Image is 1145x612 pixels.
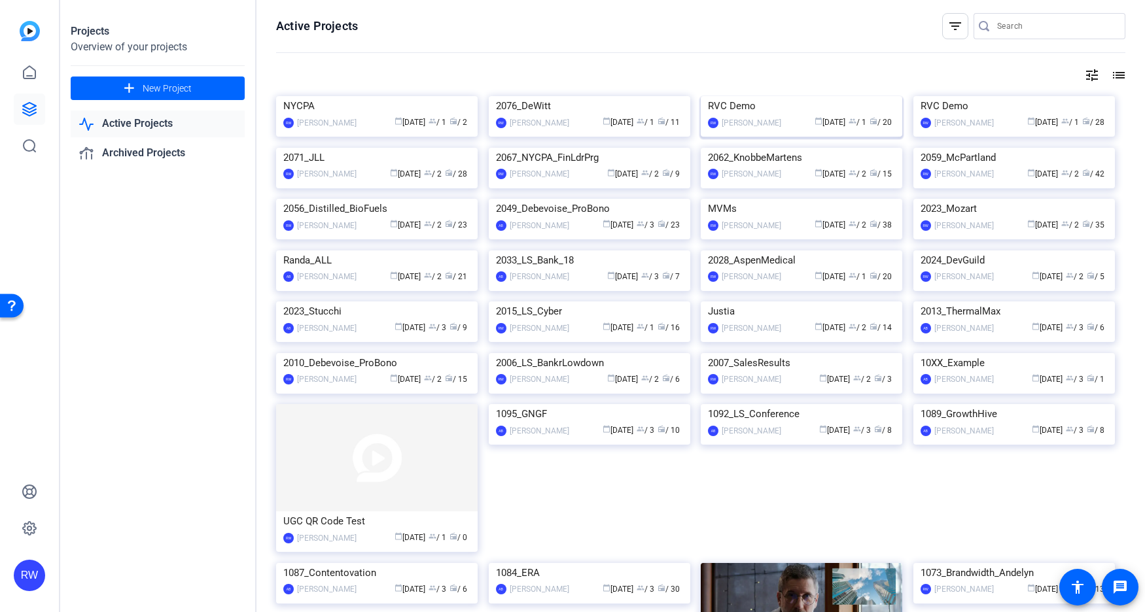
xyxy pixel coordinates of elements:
span: group [424,169,432,177]
span: / 3 [637,220,654,229]
div: AB [708,426,718,436]
span: / 1 [429,533,446,542]
div: [PERSON_NAME] [722,116,781,129]
span: calendar_today [390,220,398,228]
div: Randa_ALL [283,250,470,270]
div: [PERSON_NAME] [510,373,569,386]
div: 2067_NYCPA_FinLdrPrg [496,148,683,167]
span: radio [1082,220,1090,228]
div: [PERSON_NAME] [722,270,781,283]
span: / 20 [870,272,892,281]
mat-icon: filter_list [947,18,963,34]
span: group [849,117,856,125]
span: calendar_today [607,374,615,382]
span: group [637,584,644,592]
div: RW [921,220,931,231]
span: [DATE] [1027,118,1058,127]
div: [PERSON_NAME] [934,322,994,335]
div: 2006_LS_BankrLowdown [496,353,683,373]
span: radio [874,425,882,433]
span: radio [870,220,877,228]
span: [DATE] [815,323,845,332]
span: group [641,271,649,279]
div: 1092_LS_Conference [708,404,895,424]
span: group [1061,220,1069,228]
span: [DATE] [603,220,633,229]
span: radio [870,322,877,330]
span: group [429,322,436,330]
div: MVMs [708,199,895,218]
div: [PERSON_NAME] [510,322,569,335]
span: group [424,271,432,279]
div: [PERSON_NAME] [297,373,357,386]
div: 1073_Brandwidth_Andelyn [921,563,1108,583]
div: 2033_LS_Bank_18 [496,250,683,270]
div: [PERSON_NAME] [297,322,357,335]
div: AB [283,584,294,594]
span: radio [1087,322,1095,330]
span: / 6 [449,585,467,594]
span: [DATE] [819,426,850,435]
span: group [849,271,856,279]
div: RW [496,323,506,333]
span: / 3 [641,272,659,281]
span: radio [445,169,453,177]
span: / 35 [1082,220,1104,229]
span: radio [658,322,665,330]
div: AB [496,584,506,594]
div: [PERSON_NAME] [722,424,781,437]
div: RW [496,374,506,384]
span: radio [658,117,665,125]
div: 2059_McPartland [921,148,1108,167]
div: [PERSON_NAME] [297,116,357,129]
div: 2024_DevGuild [921,250,1108,270]
div: [PERSON_NAME] [297,583,357,596]
span: [DATE] [819,375,850,384]
span: / 0 [449,533,467,542]
span: radio [1082,169,1090,177]
span: calendar_today [395,532,402,540]
span: group [1066,374,1074,382]
span: / 8 [1087,426,1104,435]
span: calendar_today [1027,584,1035,592]
div: RW [708,220,718,231]
span: calendar_today [603,584,610,592]
div: RVC Demo [921,96,1108,116]
span: / 15 [445,375,467,384]
div: 2056_Distilled_BioFuels [283,199,470,218]
span: calendar_today [395,117,402,125]
span: [DATE] [390,272,421,281]
span: / 9 [449,323,467,332]
span: [DATE] [395,585,425,594]
span: calendar_today [603,220,610,228]
div: AB [496,426,506,436]
div: 2013_ThermalMax [921,301,1108,321]
span: group [853,425,861,433]
span: calendar_today [390,169,398,177]
span: group [849,220,856,228]
div: RW [921,118,931,128]
div: [PERSON_NAME] [934,116,994,129]
span: / 7 [662,272,680,281]
img: blue-gradient.svg [20,21,40,41]
span: [DATE] [607,272,638,281]
span: group [641,374,649,382]
span: / 6 [1087,323,1104,332]
div: RW [283,220,294,231]
div: [PERSON_NAME] [722,219,781,232]
span: / 38 [870,220,892,229]
span: [DATE] [815,118,845,127]
div: 1087_Contentovation [283,563,470,583]
span: calendar_today [819,425,827,433]
span: / 3 [429,585,446,594]
mat-icon: accessibility [1070,579,1085,595]
div: Justia [708,301,895,321]
span: [DATE] [395,533,425,542]
span: [DATE] [603,585,633,594]
span: group [1066,425,1074,433]
span: radio [1087,425,1095,433]
span: / 3 [1066,375,1083,384]
span: / 28 [1082,118,1104,127]
span: calendar_today [603,425,610,433]
span: radio [449,532,457,540]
